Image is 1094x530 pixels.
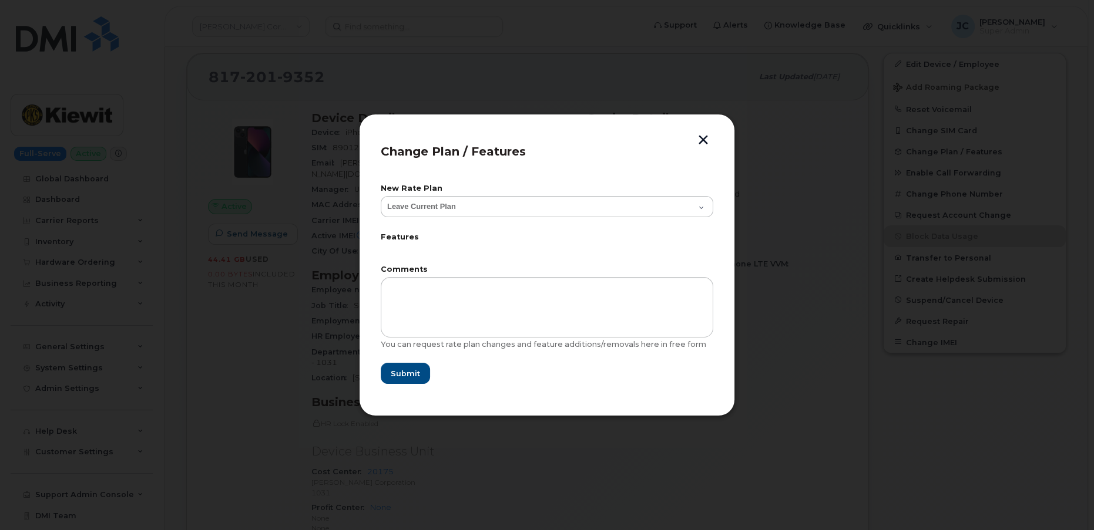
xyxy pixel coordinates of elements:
[381,144,526,158] span: Change Plan / Features
[381,266,713,274] label: Comments
[381,363,430,384] button: Submit
[381,340,713,349] div: You can request rate plan changes and feature additions/removals here in free form
[1043,479,1085,521] iframe: Messenger Launcher
[381,185,713,193] label: New Rate Plan
[391,368,420,379] span: Submit
[381,234,713,241] label: Features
